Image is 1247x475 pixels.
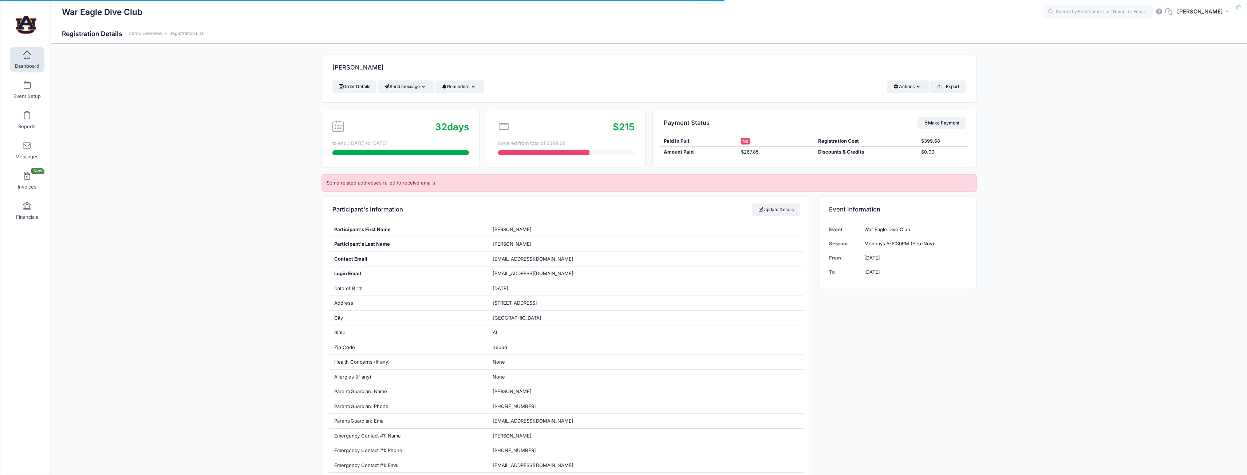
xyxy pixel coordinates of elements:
div: Login Email [329,266,487,281]
span: [PERSON_NAME] [493,226,532,232]
div: Address [329,296,487,310]
div: $0.00 [918,149,969,156]
button: [PERSON_NAME] [1172,4,1236,20]
span: Invoices [18,184,36,190]
div: Participant's First Name [329,222,487,237]
span: Messages [15,154,39,160]
h4: [PERSON_NAME] [332,58,383,78]
div: Registration Cost [814,138,918,145]
span: [PHONE_NUMBER] [493,447,536,453]
span: 32 [435,121,447,132]
span: No [741,138,750,145]
span: AL [493,329,498,335]
a: War Eagle Dive Club [0,8,51,42]
span: Dashboard [15,63,39,69]
div: Discounts & Credits [814,149,918,156]
td: Event [829,222,861,237]
div: days [435,120,469,134]
a: Dashboard [10,47,44,72]
span: [EMAIL_ADDRESS][DOMAIN_NAME] [493,270,584,277]
h4: Event Information [829,199,880,220]
td: To [829,265,861,279]
h4: Payment Status [664,112,710,133]
span: [PHONE_NUMBER] [493,403,536,409]
span: [PERSON_NAME] [493,241,532,247]
button: Actions [887,80,929,93]
div: Paid in Full [660,138,737,145]
div: Amount Paid [660,149,737,156]
span: New [31,168,44,174]
a: Camp Overview [129,31,162,36]
td: Session [829,237,861,251]
div: Allergies (if any) [329,370,487,384]
a: Update Details [752,203,800,216]
span: $215 [613,121,635,132]
input: Search by First Name, Last Name, or Email... [1043,5,1153,19]
div: Health Concerns (if any) [329,355,487,369]
div: to end. [DATE] to [DATE] [332,140,469,147]
div: Parent/Guardian: Name [329,384,487,399]
button: Send message [378,80,434,93]
td: [DATE] [861,265,966,279]
span: None [493,374,505,380]
div: Date of Birth [329,281,487,296]
td: From [829,251,861,265]
span: [STREET_ADDRESS] [493,300,537,306]
a: Registration List [169,31,204,36]
div: $267.85 [737,149,814,156]
div: Participant's Last Name [329,237,487,252]
div: City [329,311,487,325]
span: 36066 [493,344,507,350]
span: [DATE] [493,285,508,291]
button: Reminders [435,80,484,93]
div: Contact Email [329,252,487,266]
span: [EMAIL_ADDRESS][DOMAIN_NAME] [493,418,573,424]
div: Emergency Contact #1: Email [329,458,487,473]
td: War Eagle Dive Club [861,222,966,237]
h4: Participant's Information [332,199,403,220]
button: Export [930,80,966,93]
span: None [493,359,505,365]
div: covered from total of $399.68 [498,140,635,147]
div: Some related addresses failed to receive emails. [321,174,977,192]
a: Financials [10,198,44,223]
a: Reports [10,107,44,133]
span: Financials [16,214,38,220]
a: Messages [10,138,44,163]
h1: Registration Details [62,30,204,37]
div: $399.68 [918,138,969,145]
span: [PERSON_NAME] [493,433,532,439]
td: Mondays 5-6:30PM (Sep-Nov) [861,237,966,251]
span: [PERSON_NAME] [493,388,532,394]
div: Parent/Guardian: Phone [329,399,487,414]
h1: War Eagle Dive Club [62,4,142,20]
div: State [329,325,487,340]
td: [DATE] [861,251,966,265]
span: [PERSON_NAME] [1177,8,1223,16]
a: Make Payment [918,117,966,129]
a: Event Setup [10,77,44,103]
span: [EMAIL_ADDRESS][DOMAIN_NAME] [493,256,573,262]
div: Zip Code [329,340,487,355]
span: [GEOGRAPHIC_DATA] [493,315,541,321]
div: Emergency Contact #1: Phone [329,443,487,458]
div: Parent/Guardian: Email [329,414,487,428]
div: Emergency Contact #1: Name [329,429,487,443]
span: Event Setup [13,93,41,99]
a: InvoicesNew [10,168,44,193]
span: [EMAIL_ADDRESS][DOMAIN_NAME] [493,462,573,468]
img: War Eagle Dive Club [12,11,40,39]
span: Reports [18,123,36,130]
a: Order Details [332,80,377,93]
